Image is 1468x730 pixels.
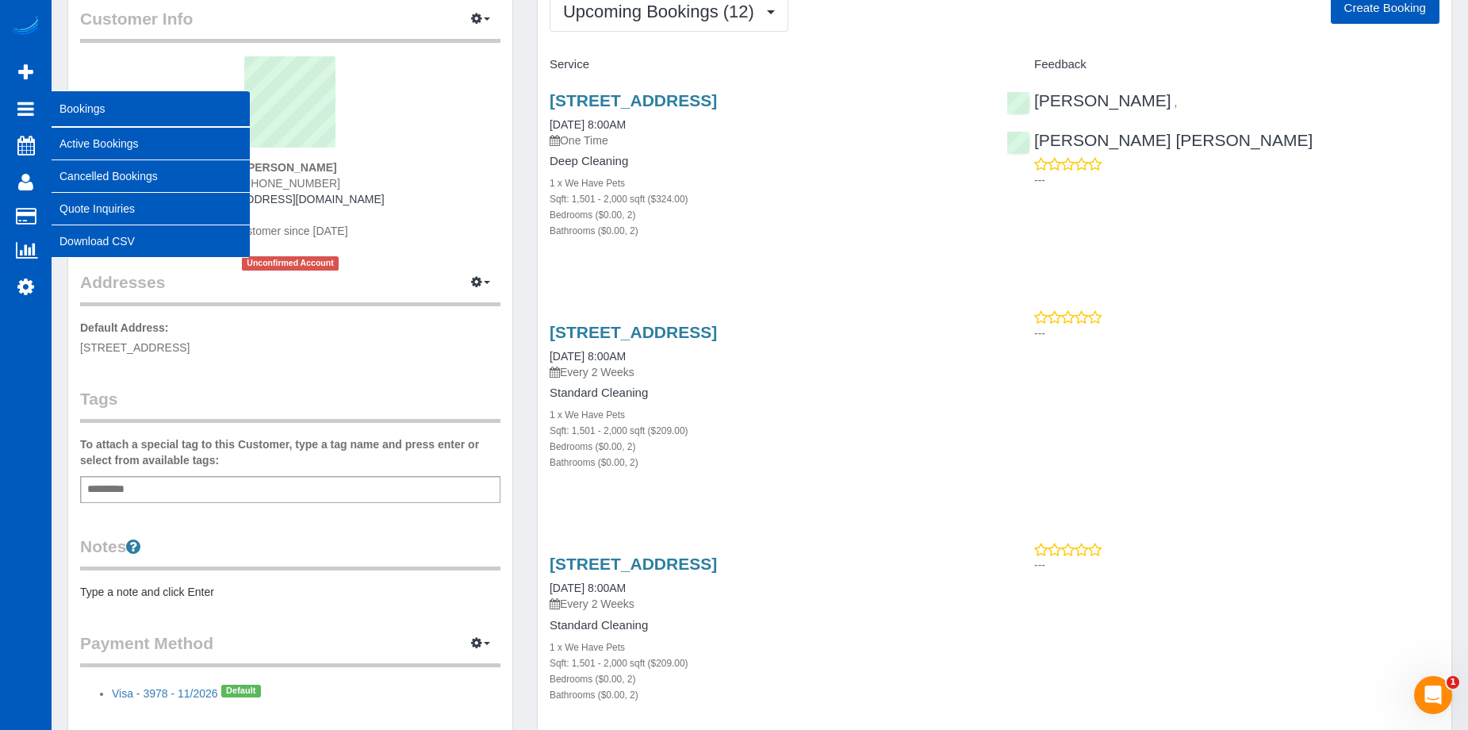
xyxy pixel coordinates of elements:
span: [STREET_ADDRESS] [80,341,190,354]
small: Sqft: 1,501 - 2,000 sqft ($324.00) [550,194,688,205]
span: 1 [1447,676,1459,689]
a: [STREET_ADDRESS] [550,91,717,109]
p: --- [1034,557,1439,573]
a: [DATE] 8:00AM [550,582,626,594]
p: Every 2 Weeks [550,596,983,612]
ul: Bookings [52,127,250,258]
legend: Payment Method [80,632,500,667]
small: Bathrooms ($0.00, 2) [550,225,638,236]
a: [EMAIL_ADDRESS][DOMAIN_NAME] [196,193,384,206]
a: [DATE] 8:00AM [550,118,626,131]
small: Bedrooms ($0.00, 2) [550,209,635,221]
a: Visa - 3978 - 11/2026 [112,687,218,700]
strong: [PERSON_NAME] [243,161,336,174]
p: --- [1034,172,1439,188]
a: [DATE] 8:00AM [550,350,626,363]
label: Default Address: [80,320,169,336]
span: Customer since [DATE] [232,225,347,237]
a: [STREET_ADDRESS] [550,323,717,341]
p: One Time [550,133,983,148]
a: [PERSON_NAME] [PERSON_NAME] [1006,131,1313,149]
legend: Tags [80,387,500,423]
span: Unconfirmed Account [242,256,339,270]
small: 1 x We Have Pets [550,178,625,189]
legend: Customer Info [80,7,500,43]
small: Bedrooms ($0.00, 2) [550,674,635,685]
legend: Notes [80,535,500,571]
a: [PERSON_NAME] [1006,91,1171,109]
h4: Service [550,58,983,71]
a: Cancelled Bookings [52,160,250,192]
a: [STREET_ADDRESS] [550,555,717,573]
span: , [1175,96,1178,109]
label: To attach a special tag to this Customer, type a tag name and press enter or select from availabl... [80,436,500,468]
p: --- [1034,325,1439,341]
pre: Type a note and click Enter [80,584,500,600]
a: Quote Inquiries [52,193,250,225]
p: Every 2 Weeks [550,364,983,380]
span: Bookings [52,90,250,127]
h4: Feedback [1006,58,1439,71]
small: 1 x We Have Pets [550,642,625,653]
small: Bathrooms ($0.00, 2) [550,457,638,468]
small: Sqft: 1,501 - 2,000 sqft ($209.00) [550,658,688,669]
span: [PHONE_NUMBER] [240,177,340,190]
small: Bedrooms ($0.00, 2) [550,441,635,452]
small: 1 x We Have Pets [550,409,625,421]
span: Default [221,685,261,697]
iframe: Intercom live chat [1414,676,1452,714]
a: Download CSV [52,225,250,257]
h4: Standard Cleaning [550,386,983,400]
small: Sqft: 1,501 - 2,000 sqft ($209.00) [550,425,688,436]
h4: Deep Cleaning [550,155,983,168]
span: Upcoming Bookings (12) [563,2,762,21]
img: Automaid Logo [10,16,41,38]
small: Bathrooms ($0.00, 2) [550,690,638,701]
a: Active Bookings [52,128,250,159]
h4: Standard Cleaning [550,619,983,632]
